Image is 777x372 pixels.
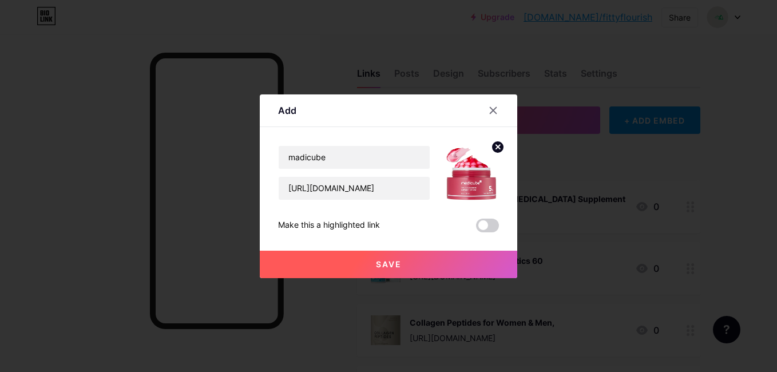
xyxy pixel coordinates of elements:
[444,145,499,200] img: link_thumbnail
[376,259,402,269] span: Save
[260,251,517,278] button: Save
[278,104,296,117] div: Add
[279,177,430,200] input: URL
[278,219,380,232] div: Make this a highlighted link
[279,146,430,169] input: Title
